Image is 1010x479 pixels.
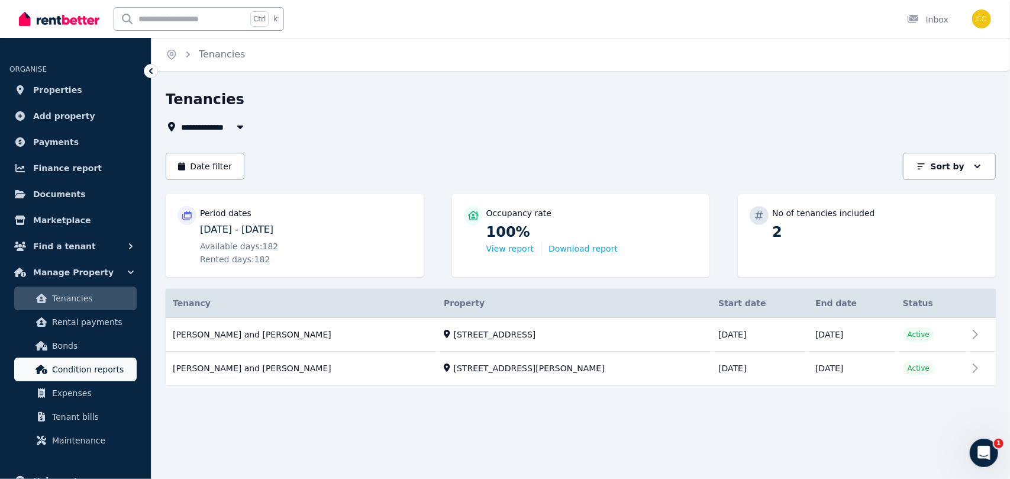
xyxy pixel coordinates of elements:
[9,104,141,128] a: Add property
[33,187,86,201] span: Documents
[52,315,132,329] span: Rental payments
[486,243,534,255] button: View report
[903,153,996,180] button: Sort by
[199,47,245,62] span: Tenancies
[52,386,132,400] span: Expenses
[173,297,211,309] span: Tenancy
[14,429,137,452] a: Maintenance
[52,339,132,353] span: Bonds
[772,207,875,219] p: No of tenancies included
[200,240,278,252] span: Available days: 182
[200,207,251,219] p: Period dates
[166,90,244,109] h1: Tenancies
[52,410,132,424] span: Tenant bills
[9,234,141,258] button: Find a tenant
[9,261,141,284] button: Manage Property
[486,207,552,219] p: Occupancy rate
[14,334,137,358] a: Bonds
[14,358,137,381] a: Condition reports
[931,160,964,172] p: Sort by
[9,156,141,180] a: Finance report
[33,83,82,97] span: Properties
[9,208,141,232] a: Marketplace
[33,161,102,175] span: Finance report
[14,405,137,429] a: Tenant bills
[437,289,711,318] th: Property
[896,289,967,318] th: Status
[52,362,132,377] span: Condition reports
[33,135,79,149] span: Payments
[166,318,996,352] a: View details for Chloe and Chloe Batt
[772,223,984,242] p: 2
[14,381,137,405] a: Expenses
[200,223,412,237] p: [DATE] - [DATE]
[273,14,277,24] span: k
[200,253,270,265] span: Rented days: 182
[9,78,141,102] a: Properties
[994,439,1003,448] span: 1
[907,14,948,25] div: Inbox
[970,439,998,467] iframe: Intercom live chat
[9,130,141,154] a: Payments
[166,352,996,385] a: View details for Kirsten and Jack Peacock
[711,289,808,318] th: Start date
[486,223,698,242] p: 100%
[9,182,141,206] a: Documents
[9,65,47,73] span: ORGANISE
[548,243,618,255] button: Download report
[33,109,95,123] span: Add property
[14,310,137,334] a: Rental payments
[166,153,244,180] button: Date filter
[250,11,269,27] span: Ctrl
[19,10,99,28] img: RentBetter
[33,239,96,253] span: Find a tenant
[52,433,132,448] span: Maintenance
[33,213,91,227] span: Marketplace
[808,352,896,385] td: [DATE]
[33,265,114,279] span: Manage Property
[52,291,132,306] span: Tenancies
[808,289,896,318] th: End date
[14,287,137,310] a: Tenancies
[151,38,259,71] nav: Breadcrumb
[711,352,808,385] td: [DATE]
[972,9,991,28] img: Charles Chaaya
